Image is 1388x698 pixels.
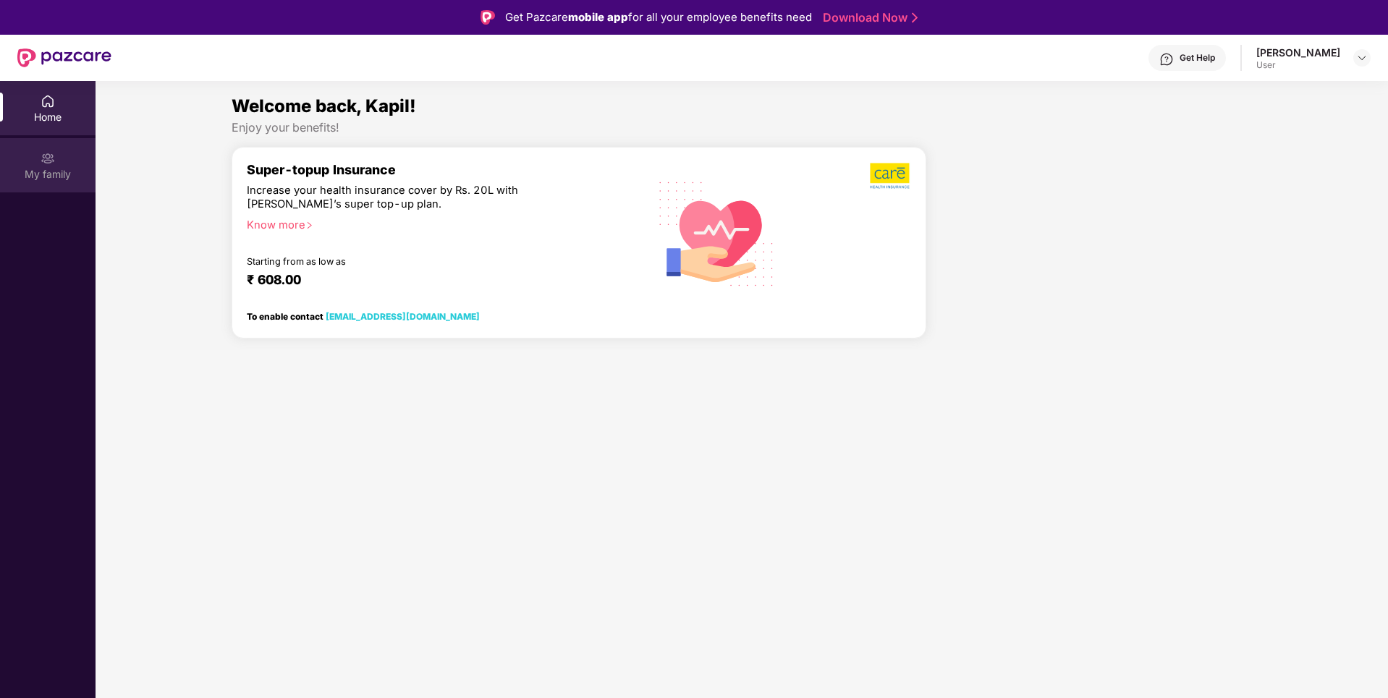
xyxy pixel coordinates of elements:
[247,184,572,212] div: Increase your health insurance cover by Rs. 20L with [PERSON_NAME]’s super top-up plan.
[247,272,620,289] div: ₹ 608.00
[1180,52,1215,64] div: Get Help
[247,256,573,266] div: Starting from as low as
[305,221,313,229] span: right
[505,9,812,26] div: Get Pazcare for all your employee benefits need
[41,94,55,108] img: svg+xml;base64,PHN2ZyBpZD0iSG9tZSIgeG1sbnM9Imh0dHA6Ly93d3cudzMub3JnLzIwMDAvc3ZnIiB3aWR0aD0iMjAiIG...
[247,218,626,229] div: Know more
[41,151,55,166] img: svg+xml;base64,PHN2ZyB3aWR0aD0iMjAiIGhlaWdodD0iMjAiIHZpZXdCb3g9IjAgMCAyMCAyMCIgZmlsbD0ibm9uZSIgeG...
[326,311,480,322] a: [EMAIL_ADDRESS][DOMAIN_NAME]
[247,311,480,321] div: To enable contact
[1356,52,1368,64] img: svg+xml;base64,PHN2ZyBpZD0iRHJvcGRvd24tMzJ4MzIiIHhtbG5zPSJodHRwOi8vd3d3LnczLm9yZy8yMDAwL3N2ZyIgd2...
[648,163,786,303] img: svg+xml;base64,PHN2ZyB4bWxucz0iaHR0cDovL3d3dy53My5vcmcvMjAwMC9zdmciIHhtbG5zOnhsaW5rPSJodHRwOi8vd3...
[247,162,635,177] div: Super-topup Insurance
[568,10,628,24] strong: mobile app
[823,10,913,25] a: Download Now
[870,162,911,190] img: b5dec4f62d2307b9de63beb79f102df3.png
[1256,46,1340,59] div: [PERSON_NAME]
[1159,52,1174,67] img: svg+xml;base64,PHN2ZyBpZD0iSGVscC0zMngzMiIgeG1sbnM9Imh0dHA6Ly93d3cudzMub3JnLzIwMDAvc3ZnIiB3aWR0aD...
[232,120,1253,135] div: Enjoy your benefits!
[481,10,495,25] img: Logo
[232,95,416,116] span: Welcome back, Kapil!
[912,10,918,25] img: Stroke
[1256,59,1340,71] div: User
[17,48,111,67] img: New Pazcare Logo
